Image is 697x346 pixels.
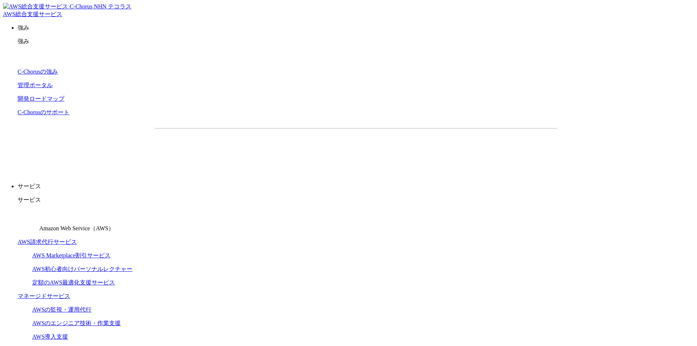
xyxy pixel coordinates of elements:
a: AWSのエンジニア技術・作業支援 [32,320,121,326]
a: AWS総合支援サービス C-Chorus NHN テコラスAWS総合支援サービス [3,3,131,17]
a: まずは相談する [360,140,477,159]
a: C-Chorusの強み [18,68,58,75]
p: 強み [18,38,694,45]
a: マネージドサービス [18,293,70,299]
a: 開発ロードマップ [18,96,64,102]
a: AWSの監視・運用代行 [32,306,91,313]
a: AWS初心者向けパーソナルレクチャー [32,266,132,272]
span: Amazon Web Service（AWS） [39,225,114,231]
p: サービス [18,183,694,190]
img: Amazon Web Service（AWS） [18,210,38,230]
a: 管理ポータル [18,82,53,88]
a: 資料を請求する [235,140,352,159]
a: AWS請求代行サービス [18,239,77,245]
a: AWS Marketplace割引サービス [32,252,110,258]
p: サービス [18,196,694,204]
a: 定額のAWS最適化支援サービス [32,279,115,286]
a: AWS導入支援 [32,334,68,340]
p: 強み [18,24,694,32]
a: C-Chorusのサポート [18,109,70,115]
img: AWS総合支援サービス C-Chorus [3,3,93,11]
